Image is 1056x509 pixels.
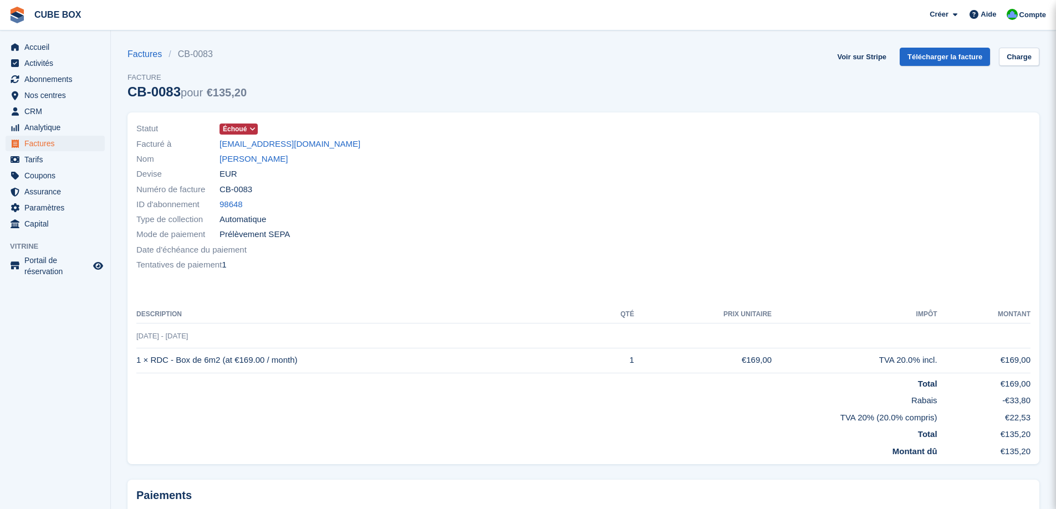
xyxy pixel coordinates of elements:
[136,244,247,256] span: Date d'échéance du paiement
[918,429,937,439] strong: Total
[220,122,258,135] a: Échoué
[136,168,220,181] span: Devise
[24,184,91,199] span: Assurance
[220,198,243,211] a: 98648
[6,255,105,277] a: menu
[10,241,110,252] span: Vitrine
[24,168,91,183] span: Coupons
[127,48,169,61] a: Factures
[937,390,1031,407] td: -€33,80
[772,354,937,367] div: TVA 20.0% incl.
[6,71,105,87] a: menu
[222,259,226,271] span: 1
[24,120,91,135] span: Analytique
[136,153,220,166] span: Nom
[937,424,1031,441] td: €135,20
[595,348,634,373] td: 1
[6,39,105,55] a: menu
[1019,9,1046,20] span: Compte
[136,213,220,226] span: Type de collection
[6,120,105,135] a: menu
[24,216,91,232] span: Capital
[136,407,937,424] td: TVA 20% (20.0% compris)
[24,88,91,103] span: Nos centres
[136,259,222,271] span: Tentatives de paiement
[6,168,105,183] a: menu
[127,48,247,61] nav: breadcrumbs
[6,152,105,167] a: menu
[136,489,1031,502] h2: Paiements
[136,332,188,340] span: [DATE] - [DATE]
[136,348,595,373] td: 1 × RDC - Box de 6m2 (at €169.00 / month)
[127,72,247,83] span: Facture
[937,306,1031,323] th: Montant
[136,390,937,407] td: Rabais
[6,104,105,119] a: menu
[937,441,1031,458] td: €135,20
[930,9,948,20] span: Créer
[6,184,105,199] a: menu
[24,152,91,167] span: Tarifs
[24,255,91,277] span: Portail de réservation
[9,7,25,23] img: stora-icon-8386f47178a22dfd0bd8f6a31ec36ba5ce8667c1dd55bd0f319d3a0aa187defe.svg
[220,228,290,241] span: Prélèvement SEPA
[24,136,91,151] span: Factures
[595,306,634,323] th: Qté
[900,48,990,66] a: Télécharger la facture
[30,6,85,24] a: CUBE BOX
[91,259,105,273] a: Boutique d'aperçu
[999,48,1039,66] a: Charge
[136,138,220,151] span: Facturé à
[6,88,105,103] a: menu
[892,446,937,456] strong: Montant dû
[6,200,105,215] a: menu
[223,124,247,134] span: Échoué
[634,306,772,323] th: Prix unitaire
[6,216,105,232] a: menu
[937,348,1031,373] td: €169,00
[24,39,91,55] span: Accueil
[937,373,1031,390] td: €169,00
[24,71,91,87] span: Abonnements
[833,48,891,66] a: Voir sur Stripe
[772,306,937,323] th: Impôt
[24,55,91,71] span: Activités
[220,213,266,226] span: Automatique
[181,86,203,99] span: pour
[220,168,237,181] span: EUR
[127,84,247,99] div: CB-0083
[6,55,105,71] a: menu
[220,183,252,196] span: CB-0083
[981,9,996,20] span: Aide
[207,86,247,99] span: €135,20
[136,122,220,135] span: Statut
[136,183,220,196] span: Numéro de facture
[136,306,595,323] th: Description
[220,153,288,166] a: [PERSON_NAME]
[918,379,937,388] strong: Total
[937,407,1031,424] td: €22,53
[24,200,91,215] span: Paramètres
[634,348,772,373] td: €169,00
[136,228,220,241] span: Mode de paiement
[24,104,91,119] span: CRM
[220,138,360,151] a: [EMAIL_ADDRESS][DOMAIN_NAME]
[6,136,105,151] a: menu
[136,198,220,211] span: ID d'abonnement
[1007,9,1018,20] img: Cube Box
